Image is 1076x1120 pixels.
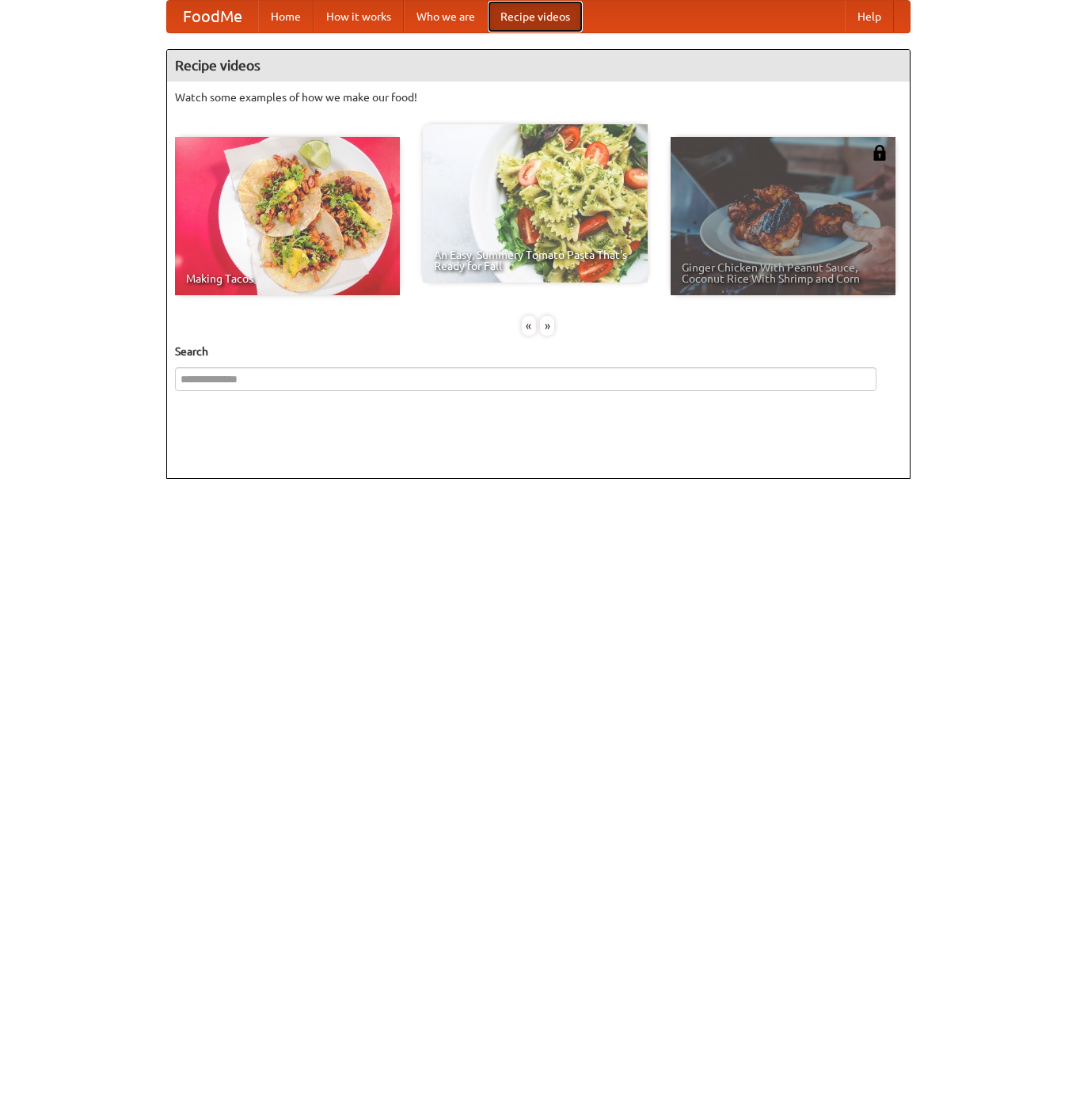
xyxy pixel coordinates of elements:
h5: Search [175,344,902,359]
img: 483408.png [872,145,888,161]
p: Watch some examples of how we make our food! [175,89,902,105]
span: Making Tacos [186,273,389,284]
div: « [522,316,536,336]
a: FoodMe [167,1,258,32]
span: An Easy, Summery Tomato Pasta That's Ready for Fall [434,249,637,271]
a: An Easy, Summery Tomato Pasta That's Ready for Fall [423,124,648,283]
div: » [540,316,554,336]
a: How it works [314,1,404,32]
a: Help [845,1,894,32]
a: Recipe videos [488,1,583,32]
h4: Recipe videos [167,50,910,82]
a: Making Tacos [175,137,400,295]
a: Home [258,1,314,32]
a: Who we are [404,1,488,32]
